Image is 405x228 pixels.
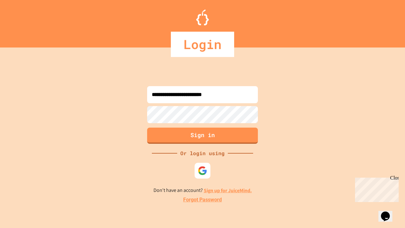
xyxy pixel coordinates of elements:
div: Or login using [177,149,228,157]
iframe: chat widget [378,203,399,222]
img: Logo.svg [196,9,209,25]
a: Sign up for JuiceMind. [204,187,252,194]
div: Chat with us now!Close [3,3,44,40]
iframe: chat widget [352,175,399,202]
button: Sign in [147,128,258,144]
img: google-icon.svg [198,166,207,175]
p: Don't have an account? [153,187,252,194]
a: Forgot Password [183,196,222,204]
div: Login [171,32,234,57]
